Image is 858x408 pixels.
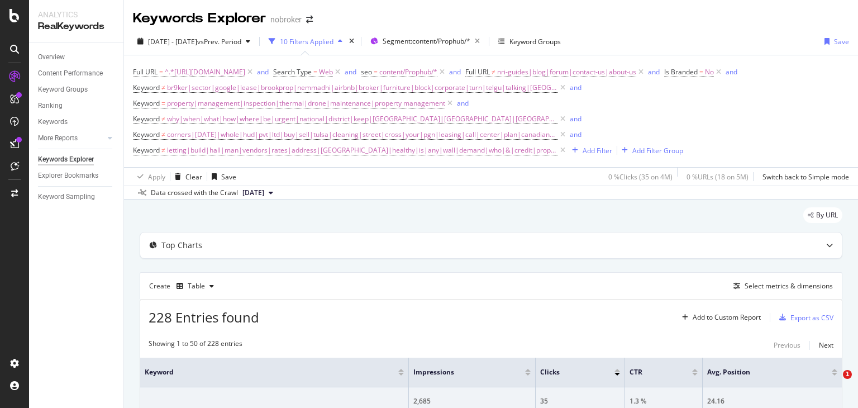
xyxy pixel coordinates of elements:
[834,37,849,46] div: Save
[38,170,98,182] div: Explorer Bookmarks
[145,367,382,377] span: Keyword
[729,279,833,293] button: Select metrics & dimensions
[745,281,833,291] div: Select metrics & dimensions
[648,67,660,77] div: and
[758,168,849,186] button: Switch back to Simple mode
[38,100,63,112] div: Ranking
[149,308,259,326] span: 228 Entries found
[238,186,278,200] button: [DATE]
[38,68,116,79] a: Content Performance
[449,67,461,77] div: and
[726,67,737,77] div: and
[678,309,761,326] button: Add to Custom Report
[38,20,115,33] div: RealKeywords
[38,84,116,96] a: Keyword Groups
[38,132,104,144] a: More Reports
[413,367,508,377] span: Impressions
[221,172,236,182] div: Save
[38,154,116,165] a: Keywords Explorer
[383,36,470,46] span: Segment: content/Prophub/*
[38,68,103,79] div: Content Performance
[133,130,160,139] span: Keyword
[38,170,116,182] a: Explorer Bookmarks
[161,83,165,92] span: ≠
[540,396,620,406] div: 35
[257,67,269,77] div: and
[379,64,437,80] span: content/Prophub/*
[774,340,800,350] div: Previous
[803,207,842,223] div: legacy label
[167,143,558,158] span: letting|build|hall|man|vendors|rates|address|[GEOGRAPHIC_DATA]|healthy|is|any|wall|demand|who|&|c...
[133,9,266,28] div: Keywords Explorer
[366,32,484,50] button: Segment:content/Prophub/*
[820,32,849,50] button: Save
[133,145,160,155] span: Keyword
[188,283,205,290] div: Table
[167,80,558,96] span: br9ker|sector|google|lease|brookprop|nemmadhi|airbnb|broker|furniture|block|corporate|turn|telgu|...
[345,67,356,77] div: and
[170,168,202,186] button: Clear
[570,113,581,124] button: and
[38,191,116,203] a: Keyword Sampling
[413,396,531,406] div: 2,685
[133,67,158,77] span: Full URL
[133,168,165,186] button: Apply
[819,339,833,352] button: Next
[843,370,852,379] span: 1
[570,114,581,124] div: and
[133,83,160,92] span: Keyword
[149,277,218,295] div: Create
[345,67,356,77] button: and
[38,84,88,96] div: Keyword Groups
[38,51,65,63] div: Overview
[687,172,749,182] div: 0 % URLs ( 18 on 5M )
[242,188,264,198] span: 2025 Sep. 1st
[270,14,302,25] div: nobroker
[617,144,683,157] button: Add Filter Group
[699,67,703,77] span: =
[161,114,165,124] span: ≠
[38,154,94,165] div: Keywords Explorer
[664,67,698,77] span: Is Branded
[264,32,347,50] button: 10 Filters Applied
[608,172,673,182] div: 0 % Clicks ( 35 on 4M )
[167,96,445,111] span: property|management|inspection|thermal|drone|maintenance|property management
[38,9,115,20] div: Analytics
[306,16,313,23] div: arrow-right-arrow-left
[570,130,581,139] div: and
[570,129,581,140] button: and
[492,67,495,77] span: ≠
[820,370,847,397] iframe: Intercom live chat
[172,277,218,295] button: Table
[167,111,558,127] span: why|when|what|how|where|be|urgent|national|district|keep|[GEOGRAPHIC_DATA]|[GEOGRAPHIC_DATA]|[GEO...
[457,98,469,108] button: and
[707,396,837,406] div: 24.16
[273,67,312,77] span: Search Type
[165,64,245,80] span: ^.*[URL][DOMAIN_NAME]
[148,172,165,182] div: Apply
[257,67,269,77] button: and
[167,127,558,143] span: corners|[DATE]|whole|hud|pvt|ltd|buy|sell|tulsa|cleaning|street|cross|your|pgn|leasing|call|cente...
[161,145,165,155] span: ≠
[816,212,838,219] span: By URL
[775,309,833,326] button: Export as CSV
[509,37,561,46] div: Keyword Groups
[207,168,236,186] button: Save
[161,130,165,139] span: ≠
[280,37,333,46] div: 10 Filters Applied
[630,367,675,377] span: CTR
[313,67,317,77] span: =
[38,191,95,203] div: Keyword Sampling
[540,367,598,377] span: Clicks
[185,172,202,182] div: Clear
[161,98,165,108] span: =
[38,100,116,112] a: Ranking
[319,64,333,80] span: Web
[38,132,78,144] div: More Reports
[568,144,612,157] button: Add Filter
[790,313,833,322] div: Export as CSV
[494,32,565,50] button: Keyword Groups
[497,64,636,80] span: nri-guides|blog|forum|contact-us|about-us
[133,32,255,50] button: [DATE] - [DATE]vsPrev. Period
[133,114,160,124] span: Keyword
